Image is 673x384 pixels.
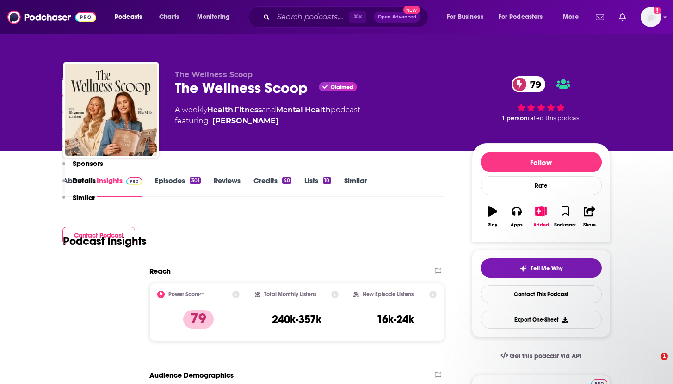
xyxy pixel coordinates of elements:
[641,7,661,27] img: User Profile
[155,176,200,197] a: Episodes301
[149,267,171,275] h2: Reach
[377,312,414,326] h3: 16k-24k
[654,7,661,14] svg: Add a profile image
[197,11,230,24] span: Monitoring
[499,11,543,24] span: For Podcasters
[531,265,562,272] span: Tell Me Why
[481,152,602,172] button: Follow
[440,10,495,24] button: open menu
[363,291,414,298] h2: New Episode Listens
[73,193,95,202] p: Similar
[529,200,553,233] button: Added
[528,115,581,122] span: rated this podcast
[493,10,556,24] button: open menu
[344,176,367,197] a: Similar
[257,6,437,28] div: Search podcasts, credits, & more...
[62,193,95,210] button: Similar
[168,291,204,298] h2: Power Score™
[488,222,497,228] div: Play
[533,222,549,228] div: Added
[661,353,668,360] span: 1
[235,105,262,114] a: Fitness
[481,176,602,195] div: Rate
[253,176,291,197] a: Credits40
[212,116,278,127] div: [PERSON_NAME]
[502,115,528,122] span: 1 person
[273,10,349,24] input: Search podcasts, credits, & more...
[190,177,200,184] div: 301
[583,222,596,228] div: Share
[378,15,416,19] span: Open Advanced
[73,176,96,185] p: Details
[153,10,185,24] a: Charts
[191,10,242,24] button: open menu
[175,104,360,127] div: A weekly podcast
[108,10,154,24] button: open menu
[276,105,331,114] a: Mental Health
[159,11,179,24] span: Charts
[481,311,602,329] button: Export One-Sheet
[615,9,630,25] a: Show notifications dropdown
[264,291,316,298] h2: Total Monthly Listens
[592,9,608,25] a: Show notifications dropdown
[62,227,135,244] button: Contact Podcast
[374,12,420,23] button: Open AdvancedNew
[272,312,321,326] h3: 240k-357k
[641,7,661,27] span: Logged in as rpendrick
[262,105,276,114] span: and
[175,116,360,127] span: featuring
[519,265,527,272] img: tell me why sparkle
[472,70,611,128] div: 79 1 personrated this podcast
[641,7,661,27] button: Show profile menu
[62,176,96,193] button: Details
[505,200,529,233] button: Apps
[577,200,601,233] button: Share
[553,200,577,233] button: Bookmark
[233,105,235,114] span: ,
[511,222,523,228] div: Apps
[207,105,233,114] a: Health
[149,371,234,379] h2: Audience Demographics
[214,176,241,197] a: Reviews
[481,285,602,303] a: Contact This Podcast
[349,11,366,23] span: ⌘ K
[521,76,546,92] span: 79
[65,64,157,156] img: The Wellness Scoop
[175,70,253,79] span: The Wellness Scoop
[481,200,505,233] button: Play
[642,353,664,375] iframe: Intercom live chat
[563,11,579,24] span: More
[115,11,142,24] span: Podcasts
[323,177,331,184] div: 10
[554,222,576,228] div: Bookmark
[556,10,590,24] button: open menu
[7,8,96,26] img: Podchaser - Follow, Share and Rate Podcasts
[447,11,483,24] span: For Business
[282,177,291,184] div: 40
[403,6,420,14] span: New
[304,176,331,197] a: Lists10
[512,76,546,92] a: 79
[183,310,214,329] p: 79
[331,85,353,90] span: Claimed
[481,258,602,278] button: tell me why sparkleTell Me Why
